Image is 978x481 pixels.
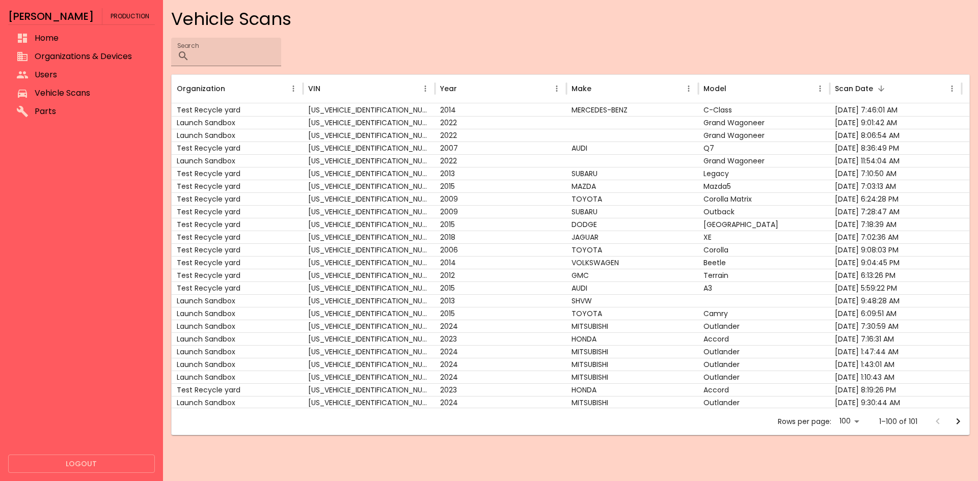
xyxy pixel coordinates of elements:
button: Model column menu [813,81,827,96]
div: 2009 [435,192,567,205]
div: Test Recycle yard [172,218,304,231]
div: Corolla Matrix [698,192,830,205]
div: MERCEDES-BENZ [566,103,698,116]
div: 2009 [435,205,567,218]
div: Launch Sandbox [172,307,304,320]
div: Test Recycle yard [172,142,304,154]
h4: Vehicle Scans [171,8,970,30]
div: C-Class [698,103,830,116]
div: Test Recycle yard [172,243,304,256]
div: JA4J3VA82RZ070745 [303,358,435,371]
div: 2014 [435,103,567,116]
div: 9/6/2025, 1:43:01 AM [830,358,962,371]
div: 1HGCY2F77PA029524 [303,383,435,396]
div: Corolla [698,243,830,256]
button: Make column menu [682,81,696,96]
div: 2T1KU40E29C144684 [303,192,435,205]
div: 9/10/2025, 7:02:36 AM [830,231,962,243]
div: Test Recycle yard [172,180,304,192]
div: MITSUBISHI [566,371,698,383]
div: Outlander [698,320,830,332]
div: AUDI [566,142,698,154]
div: 100 [835,414,863,429]
div: JA4J3VA82RZ070745 [303,320,435,332]
h6: [PERSON_NAME] [8,8,94,24]
span: Parts [35,105,147,118]
div: Launch Sandbox [172,154,304,167]
span: Organizations & Devices [35,50,147,63]
div: TOYOTA [566,307,698,320]
div: Outback [698,205,830,218]
div: Q7 [698,142,830,154]
div: 2024 [435,396,567,409]
div: SHVW [566,294,698,307]
div: Launch Sandbox [172,332,304,345]
span: Vehicle Scans [35,87,147,99]
div: 2012 [435,269,567,281]
div: 2024 [435,371,567,383]
div: 2022 [435,116,567,129]
button: Sort [226,81,240,96]
div: 1C4BU0001NP002851 [303,154,435,167]
div: 9/9/2025, 6:09:51 AM [830,307,962,320]
span: Home [35,32,147,44]
div: Outlander [698,371,830,383]
div: 2024 [435,320,567,332]
button: Scan Date column menu [945,81,959,96]
button: Organization column menu [286,81,301,96]
div: 1C4RDHAGXFC799301 [303,218,435,231]
div: MITSUBISHI [566,320,698,332]
div: 9/9/2025, 6:13:26 PM [830,269,962,281]
div: 2015 [435,307,567,320]
div: Test Recycle yard [172,256,304,269]
div: JA4J3VA82RZ070745 [303,396,435,409]
div: Outlander [698,358,830,371]
div: Outlander [698,345,830,358]
div: Launch Sandbox [172,294,304,307]
div: 3VW4T7ATXEM607485 [303,256,435,269]
div: 1HGCY2F77PA029524 [303,332,435,345]
div: 4T1BF1FK3FU480000 [303,307,435,320]
div: Outlander [698,396,830,409]
div: 9/11/2025, 8:36:49 PM [830,142,962,154]
div: Launch Sandbox [172,358,304,371]
div: Grand Wagoneer [698,154,830,167]
div: 9/9/2025, 9:04:45 PM [830,256,962,269]
button: Sort [458,81,472,96]
button: Logout [8,455,155,473]
div: A3 [698,281,830,294]
div: Test Recycle yard [172,167,304,180]
div: Launch Sandbox [172,396,304,409]
div: MITSUBISHI [566,345,698,358]
div: 2T1BR32E46C711109 [303,243,435,256]
div: WDDGF4HB8EA917544 [303,103,435,116]
div: MITSUBISHI [566,396,698,409]
div: Test Recycle yard [172,205,304,218]
div: 9/6/2025, 1:47:44 AM [830,345,962,358]
div: TOYOTA [566,243,698,256]
div: Test Recycle yard [172,231,304,243]
div: GMC [566,269,698,281]
div: MITSUBISHI [566,358,698,371]
div: Test Recycle yard [172,281,304,294]
div: Legacy [698,167,830,180]
div: JA4J3VA82RZ070745 [303,345,435,358]
div: Beetle [698,256,830,269]
div: 9/5/2025, 8:19:26 PM [830,383,962,396]
div: SUBARU [566,167,698,180]
div: 9/13/2025, 7:46:01 AM [830,103,962,116]
div: 2022 [435,154,567,167]
div: 9/10/2025, 7:28:47 AM [830,205,962,218]
div: WAUACGFF0F1002234 [303,281,435,294]
div: 9/5/2025, 9:30:44 AM [830,396,962,409]
div: Grand Wagoneer [698,116,830,129]
div: VOLKSWAGEN [566,256,698,269]
div: Make [572,83,591,94]
div: HONDA [566,332,698,345]
div: 9/6/2025, 1:10:43 AM [830,371,962,383]
div: TOYOTA [566,192,698,205]
div: 9/9/2025, 9:08:03 PM [830,243,962,256]
div: MAZDA [566,180,698,192]
div: 9/11/2025, 7:10:50 AM [830,167,962,180]
div: 2013 [435,294,567,307]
